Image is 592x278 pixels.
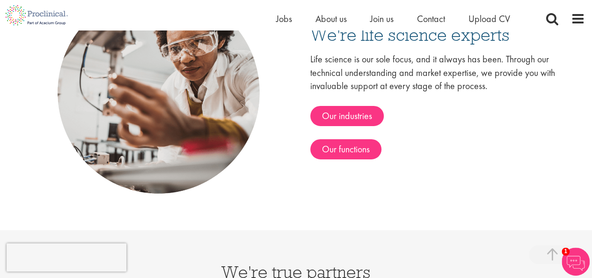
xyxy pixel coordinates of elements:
h3: We're life science experts [310,26,571,43]
img: Chatbot [562,248,590,276]
a: Contact [417,13,445,25]
a: About us [315,13,347,25]
div: Life science is our sole focus, and it always has been. Through our technical understanding and m... [310,53,571,159]
a: Our functions [310,139,381,159]
a: Join us [370,13,394,25]
a: Jobs [276,13,292,25]
span: 1 [562,248,570,255]
a: Our industries [310,106,384,126]
a: Upload CV [468,13,510,25]
iframe: reCAPTCHA [7,243,126,271]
